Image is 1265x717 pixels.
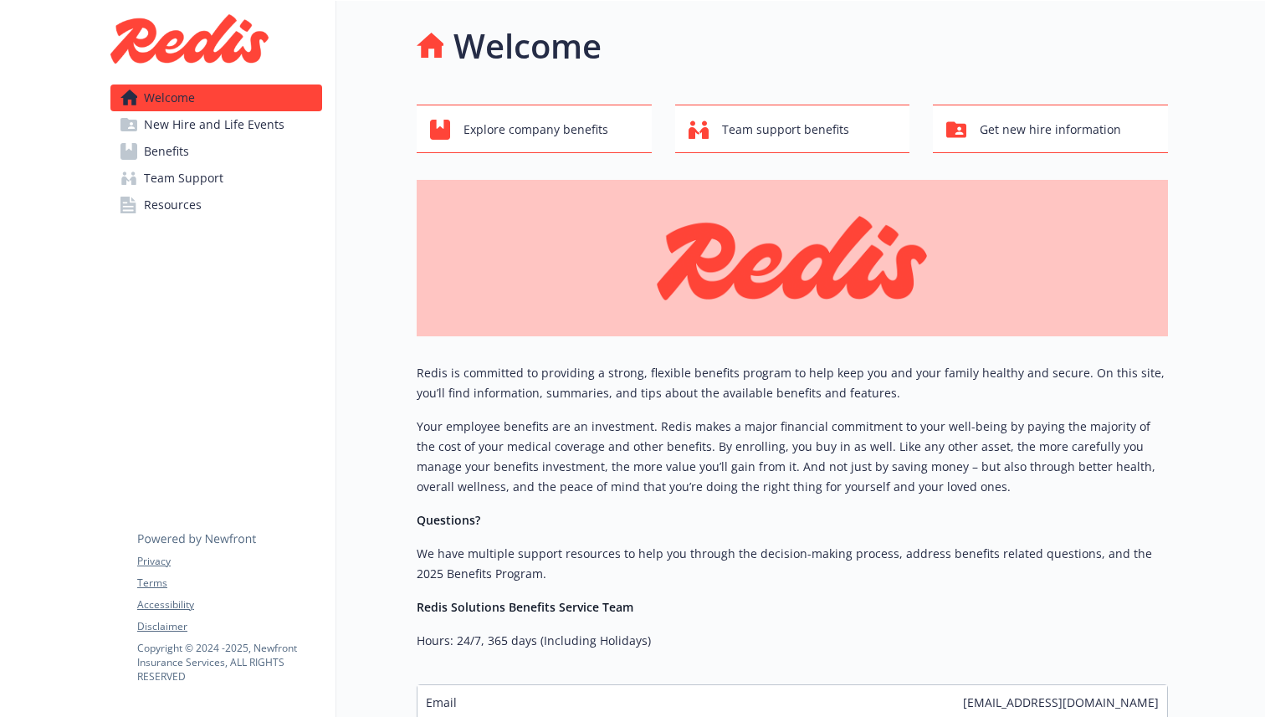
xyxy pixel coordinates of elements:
span: Team Support [144,165,223,192]
button: Get new hire information [933,105,1168,153]
a: Team Support [110,165,322,192]
span: New Hire and Life Events [144,111,284,138]
p: Hours: 24/7, 365 days (Including Holidays) [417,631,1168,651]
span: Team support benefits [722,114,849,146]
a: Benefits [110,138,322,165]
a: New Hire and Life Events [110,111,322,138]
h1: Welcome [453,21,602,71]
p: Copyright © 2024 - 2025 , Newfront Insurance Services, ALL RIGHTS RESERVED [137,641,321,684]
a: Privacy [137,554,321,569]
span: Get new hire information [980,114,1121,146]
p: Redis is committed to providing a strong, flexible benefits program to help keep you and your fam... [417,363,1168,403]
button: Team support benefits [675,105,910,153]
a: Disclaimer [137,619,321,634]
a: Accessibility [137,597,321,612]
a: Terms [137,576,321,591]
span: Resources [144,192,202,218]
p: Your employee benefits are an investment. Redis makes a major financial commitment to your well-b... [417,417,1168,497]
img: overview page banner [417,180,1168,336]
strong: Redis Solutions Benefits Service Team [417,599,633,615]
a: Resources [110,192,322,218]
p: We have multiple support resources to help you through the decision-making process, address benef... [417,544,1168,584]
span: Email [426,694,457,711]
span: Benefits [144,138,189,165]
span: [EMAIL_ADDRESS][DOMAIN_NAME] [963,694,1159,711]
strong: Questions? [417,512,480,528]
span: Welcome [144,85,195,111]
span: Explore company benefits [463,114,608,146]
button: Explore company benefits [417,105,652,153]
a: Welcome [110,85,322,111]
